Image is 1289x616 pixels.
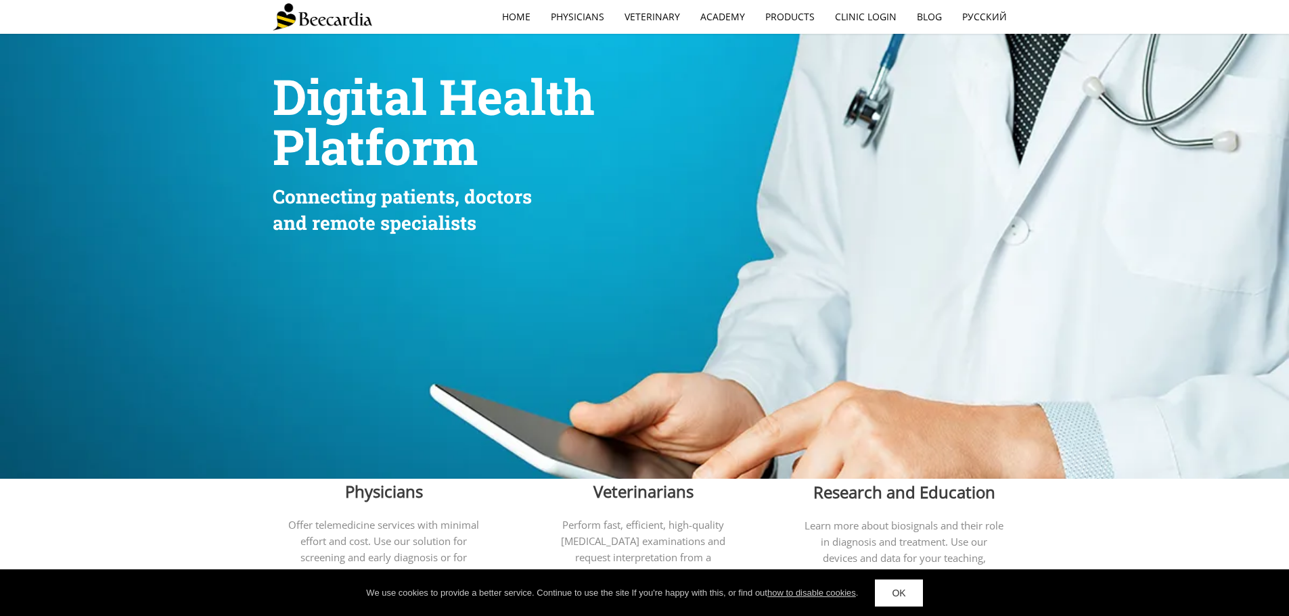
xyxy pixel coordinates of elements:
[755,1,825,32] a: Products
[907,1,952,32] a: Blog
[366,586,858,600] div: We use cookies to provide a better service. Continue to use the site If you're happy with this, o...
[273,64,595,128] span: Digital Health
[273,210,476,235] span: and remote specialists
[273,3,372,30] img: Beecardia
[492,1,541,32] a: home
[541,1,614,32] a: Physicians
[345,480,423,502] span: Physicians
[614,1,690,32] a: Veterinary
[767,588,856,598] a: how to disable cookies
[549,518,738,580] span: Perform fast, efficient, high-quality [MEDICAL_DATA] examinations and request interpretation from...
[273,184,532,209] span: Connecting patients, doctors
[273,114,478,179] span: Platform
[690,1,755,32] a: Academy
[288,518,479,613] span: Offer telemedicine services with minimal effort and cost. Use our solution for screening and earl...
[813,481,995,503] span: Research and Education
[593,480,694,502] span: Veterinarians
[875,579,922,607] a: OK
[825,1,907,32] a: Clinic Login
[805,519,1003,581] span: Learn more about biosignals and their role in diagnosis and treatment. Use our devices and data f...
[952,1,1017,32] a: Русский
